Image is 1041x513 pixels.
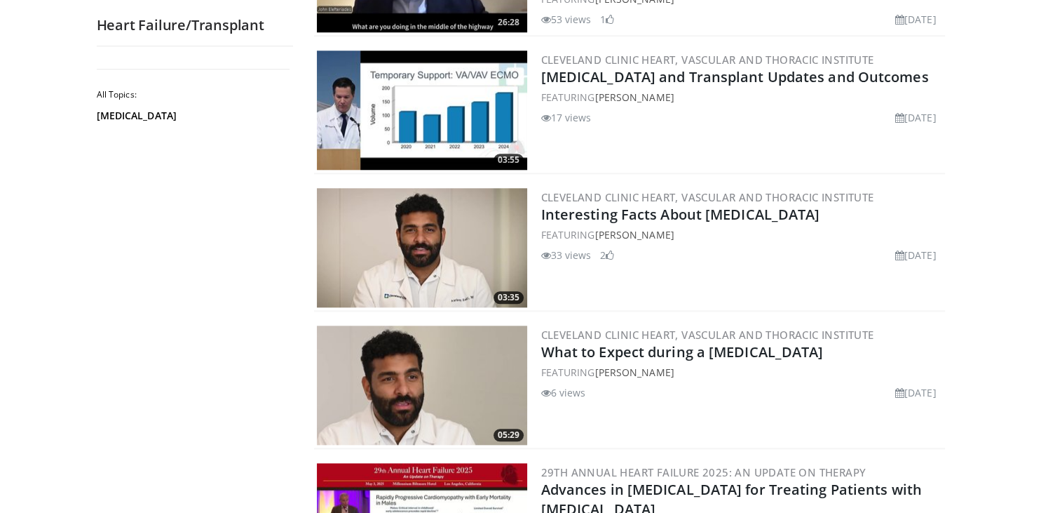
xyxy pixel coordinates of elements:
div: FEATURING [541,365,942,380]
li: 33 views [541,248,592,262]
a: What to Expect during a [MEDICAL_DATA] [541,342,824,361]
img: f8500c18-9dc8-434e-833e-14547c38c7f0.300x170_q85_crop-smart_upscale.jpg [317,188,527,307]
a: 05:29 [317,326,527,445]
img: 696d2896-197e-4e6d-96ca-da8ad973ba7a.300x170_q85_crop-smart_upscale.jpg [317,326,527,445]
li: 1 [600,12,614,27]
h2: All Topics: [97,89,290,100]
a: [PERSON_NAME] [594,366,674,379]
a: [MEDICAL_DATA] [97,109,286,123]
a: Cleveland Clinic Heart, Vascular and Thoracic Institute [541,190,874,204]
li: [DATE] [895,12,937,27]
a: Cleveland Clinic Heart, Vascular and Thoracic Institute [541,328,874,342]
a: Interesting Facts About [MEDICAL_DATA] [541,205,820,224]
h2: Heart Failure/Transplant [97,16,293,34]
span: 03:55 [494,154,524,166]
a: 03:55 [317,51,527,170]
a: Cleveland Clinic Heart, Vascular and Thoracic Institute [541,53,874,67]
li: [DATE] [895,385,937,400]
li: 17 views [541,110,592,125]
a: 03:35 [317,188,527,307]
div: FEATURING [541,227,942,242]
a: [PERSON_NAME] [594,228,674,241]
li: 6 views [541,385,586,400]
span: 26:28 [494,16,524,29]
a: [PERSON_NAME] [594,91,674,104]
li: [DATE] [895,110,937,125]
a: [MEDICAL_DATA] and Transplant Updates and Outcomes [541,67,929,86]
img: 5e60023d-5500-4425-874d-dd2868774b43.300x170_q85_crop-smart_upscale.jpg [317,51,527,170]
li: 2 [600,248,614,262]
span: 03:35 [494,291,524,304]
div: FEATURING [541,90,942,105]
li: 53 views [541,12,592,27]
span: 05:29 [494,429,524,441]
li: [DATE] [895,248,937,262]
a: 29th Annual Heart Failure 2025: An Update on Therapy [541,465,866,479]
